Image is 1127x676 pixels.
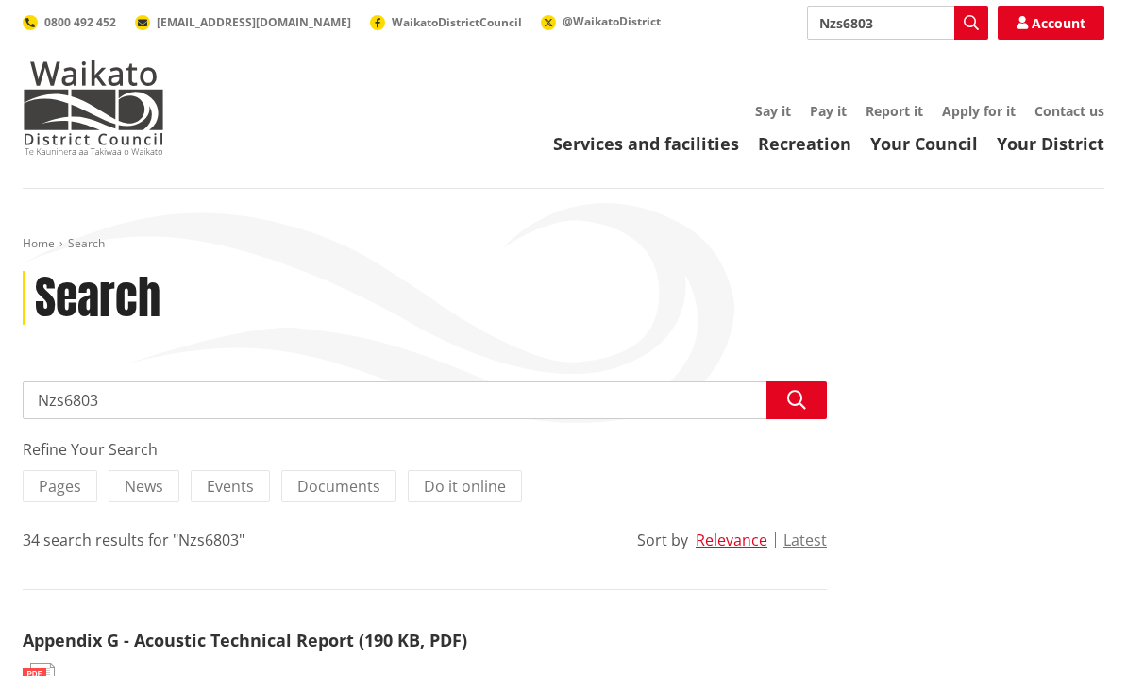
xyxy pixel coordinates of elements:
a: @WaikatoDistrict [541,13,661,29]
button: Relevance [696,532,767,549]
span: @WaikatoDistrict [563,13,661,29]
a: Report it [866,102,923,120]
a: Pay it [810,102,847,120]
span: Events [207,476,254,497]
a: Say it [755,102,791,120]
span: [EMAIL_ADDRESS][DOMAIN_NAME] [157,14,351,30]
a: Contact us [1034,102,1104,120]
a: WaikatoDistrictCouncil [370,14,522,30]
a: Home [23,235,55,251]
span: Do it online [424,476,506,497]
a: Recreation [758,132,851,155]
a: 0800 492 452 [23,14,116,30]
a: Apply for it [942,102,1016,120]
div: Sort by [637,529,688,551]
a: Services and facilities [553,132,739,155]
div: Refine Your Search [23,438,827,461]
a: Your District [997,132,1104,155]
span: Search [68,235,105,251]
a: Your Council [870,132,978,155]
span: Pages [39,476,81,497]
div: 34 search results for "Nzs6803" [23,529,244,551]
a: Appendix G - Acoustic Technical Report (190 KB, PDF) [23,629,467,651]
h1: Search [35,271,160,326]
span: WaikatoDistrictCouncil [392,14,522,30]
input: Search input [23,381,827,419]
nav: breadcrumb [23,236,1104,252]
img: Waikato District Council - Te Kaunihera aa Takiwaa o Waikato [23,60,164,155]
a: [EMAIL_ADDRESS][DOMAIN_NAME] [135,14,351,30]
a: Account [998,6,1104,40]
span: Documents [297,476,380,497]
span: News [125,476,163,497]
input: Search input [807,6,988,40]
button: Latest [783,532,827,549]
span: 0800 492 452 [44,14,116,30]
